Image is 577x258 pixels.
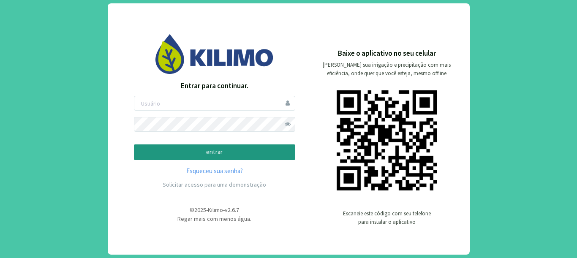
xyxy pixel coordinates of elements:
[206,206,208,214] span: -
[340,209,433,226] p: Escaneie este código com seu telefone para instalar o aplicativo
[177,215,251,223] span: Regar mais com menos água.
[190,206,194,214] span: ©
[163,181,266,188] a: Solicitar acesso para uma demonstração
[134,96,295,111] input: Usuário
[337,90,437,190] img: qr code
[338,48,436,59] p: Baixe o aplicativo no seu celular
[134,144,295,160] button: entrar
[155,34,274,73] img: Image
[322,61,452,78] p: [PERSON_NAME] sua irrigação e precipitação com mais eficiência, onde quer que você esteja, mesmo ...
[223,206,225,214] span: -
[134,166,295,176] a: Esqueceu sua senha?
[194,206,206,214] span: 2025
[141,147,288,157] p: entrar
[225,206,239,214] span: v2.6.7
[208,206,223,214] span: Kilimo
[134,81,295,92] p: Entrar para continuar.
